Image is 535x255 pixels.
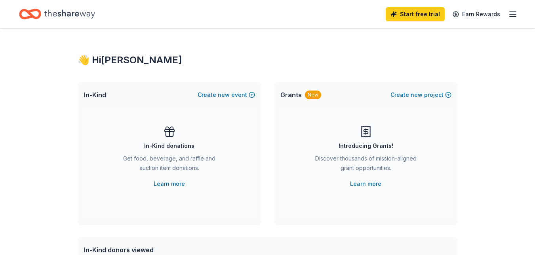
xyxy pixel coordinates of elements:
div: Discover thousands of mission-aligned grant opportunities. [312,154,420,176]
span: Grants [280,90,302,100]
span: In-Kind [84,90,106,100]
a: Earn Rewards [448,7,505,21]
button: Createnewproject [390,90,451,100]
span: new [218,90,230,100]
div: New [305,91,321,99]
div: 👋 Hi [PERSON_NAME] [78,54,458,66]
a: Learn more [350,179,381,189]
div: Introducing Grants! [339,141,393,151]
button: Createnewevent [198,90,255,100]
span: new [411,90,423,100]
div: Get food, beverage, and raffle and auction item donations. [116,154,223,176]
div: In-Kind donors viewed [84,245,244,255]
div: In-Kind donations [144,141,194,151]
a: Learn more [154,179,185,189]
a: Home [19,5,95,23]
a: Start free trial [386,7,445,21]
